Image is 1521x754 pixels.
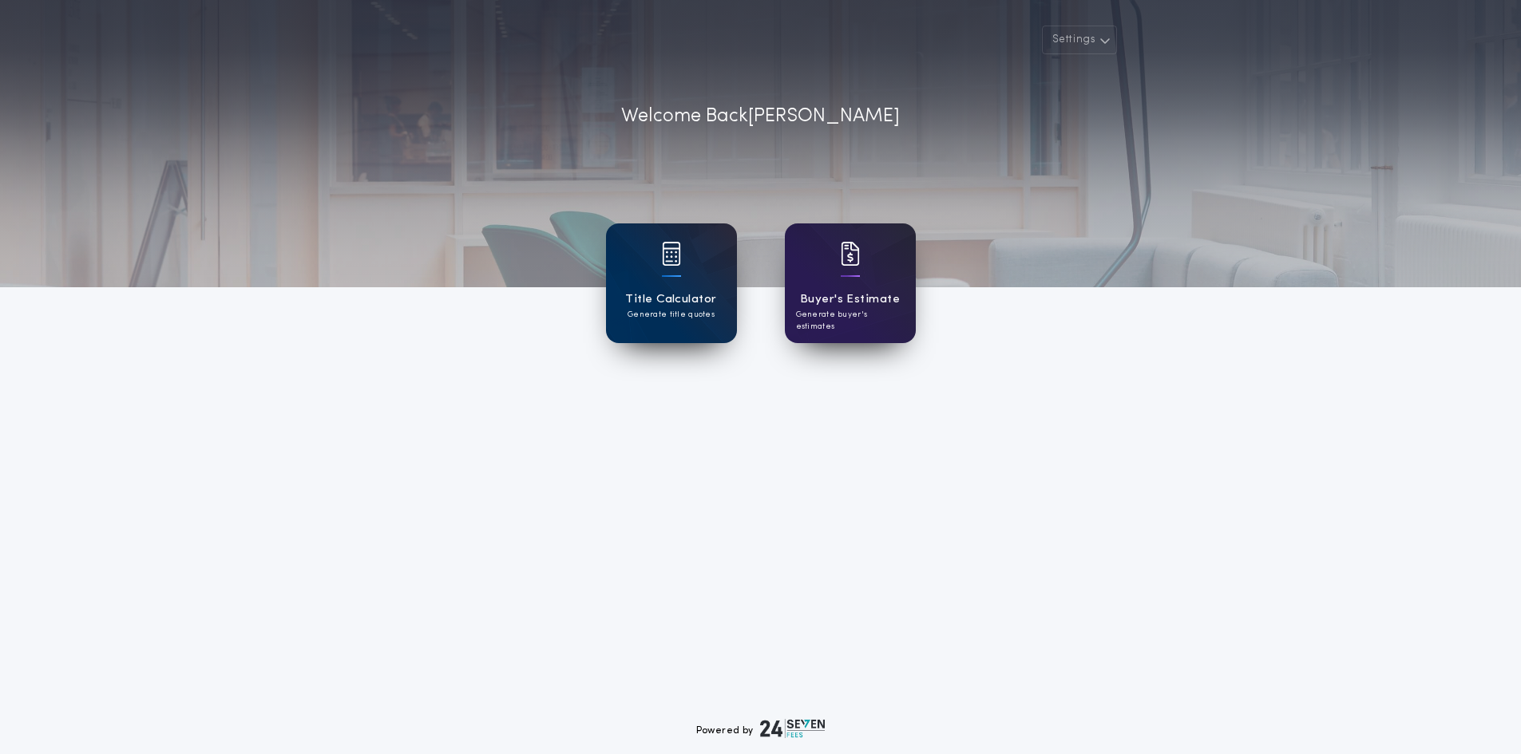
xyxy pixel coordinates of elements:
[662,242,681,266] img: card icon
[841,242,860,266] img: card icon
[625,290,716,309] h1: Title Calculator
[628,309,715,321] p: Generate title quotes
[796,309,905,333] p: Generate buyer's estimates
[760,719,826,738] img: logo
[606,223,737,343] a: card iconTitle CalculatorGenerate title quotes
[696,719,826,738] div: Powered by
[800,290,900,309] h1: Buyer's Estimate
[1042,26,1117,54] button: Settings
[785,223,916,343] a: card iconBuyer's EstimateGenerate buyer's estimates
[621,102,900,131] p: Welcome Back [PERSON_NAME]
